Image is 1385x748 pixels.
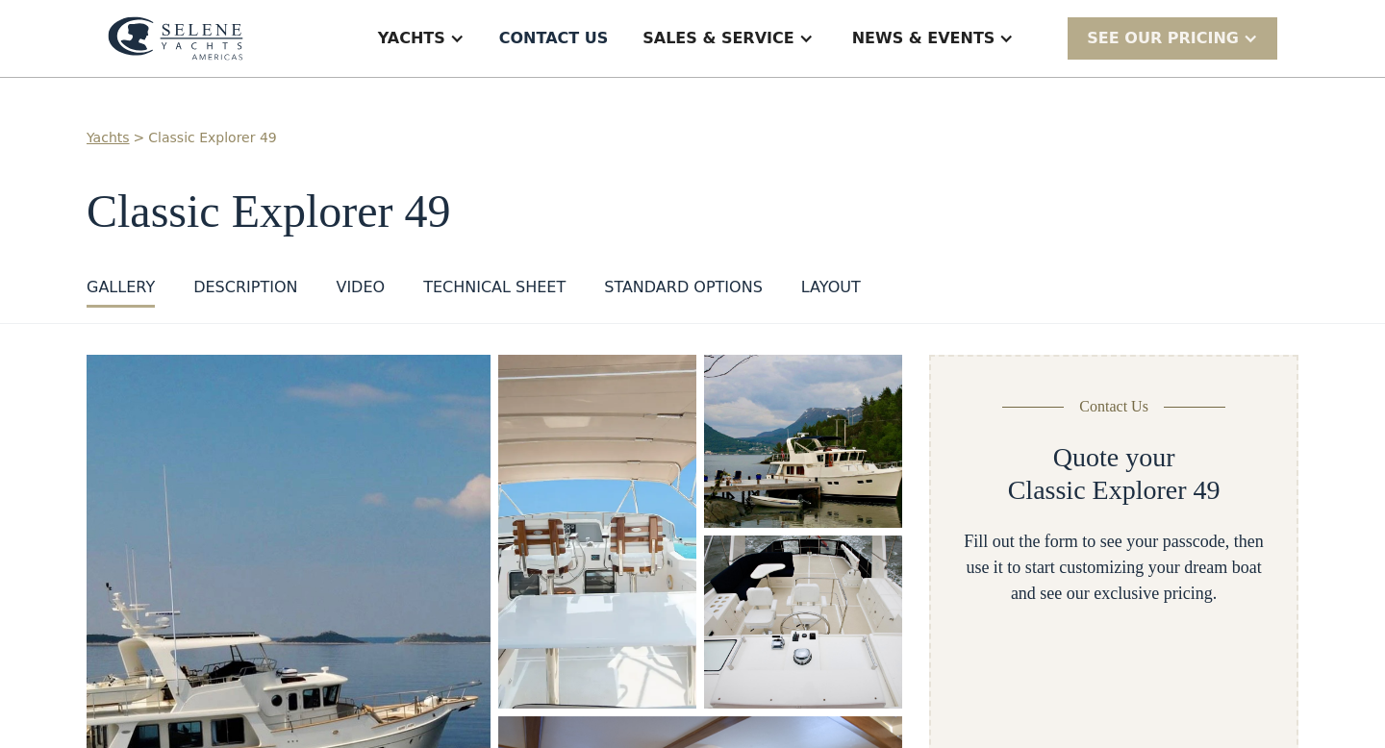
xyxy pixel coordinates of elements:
[642,27,793,50] div: Sales & Service
[704,536,902,709] img: 50 foot motor yacht
[87,128,130,148] a: Yachts
[499,27,609,50] div: Contact US
[148,128,276,148] a: Classic Explorer 49
[1053,441,1175,474] h2: Quote your
[108,16,243,61] img: logo
[801,276,861,308] a: layout
[604,276,763,308] a: standard options
[336,276,385,299] div: VIDEO
[134,128,145,148] div: >
[604,276,763,299] div: standard options
[193,276,297,299] div: DESCRIPTION
[193,276,297,308] a: DESCRIPTION
[498,355,696,709] a: open lightbox
[962,529,1266,607] div: Fill out the form to see your passcode, then use it to start customizing your dream boat and see ...
[704,355,902,528] img: 50 foot motor yacht
[1079,395,1148,418] div: Contact Us
[852,27,995,50] div: News & EVENTS
[704,536,902,709] a: open lightbox
[87,276,155,308] a: GALLERY
[423,276,566,299] div: Technical sheet
[1008,474,1221,507] h2: Classic Explorer 49
[1087,27,1239,50] div: SEE Our Pricing
[87,187,1298,237] h1: Classic Explorer 49
[336,276,385,308] a: VIDEO
[423,276,566,308] a: Technical sheet
[1068,17,1277,59] div: SEE Our Pricing
[378,27,445,50] div: Yachts
[704,355,902,528] a: open lightbox
[801,276,861,299] div: layout
[87,276,155,299] div: GALLERY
